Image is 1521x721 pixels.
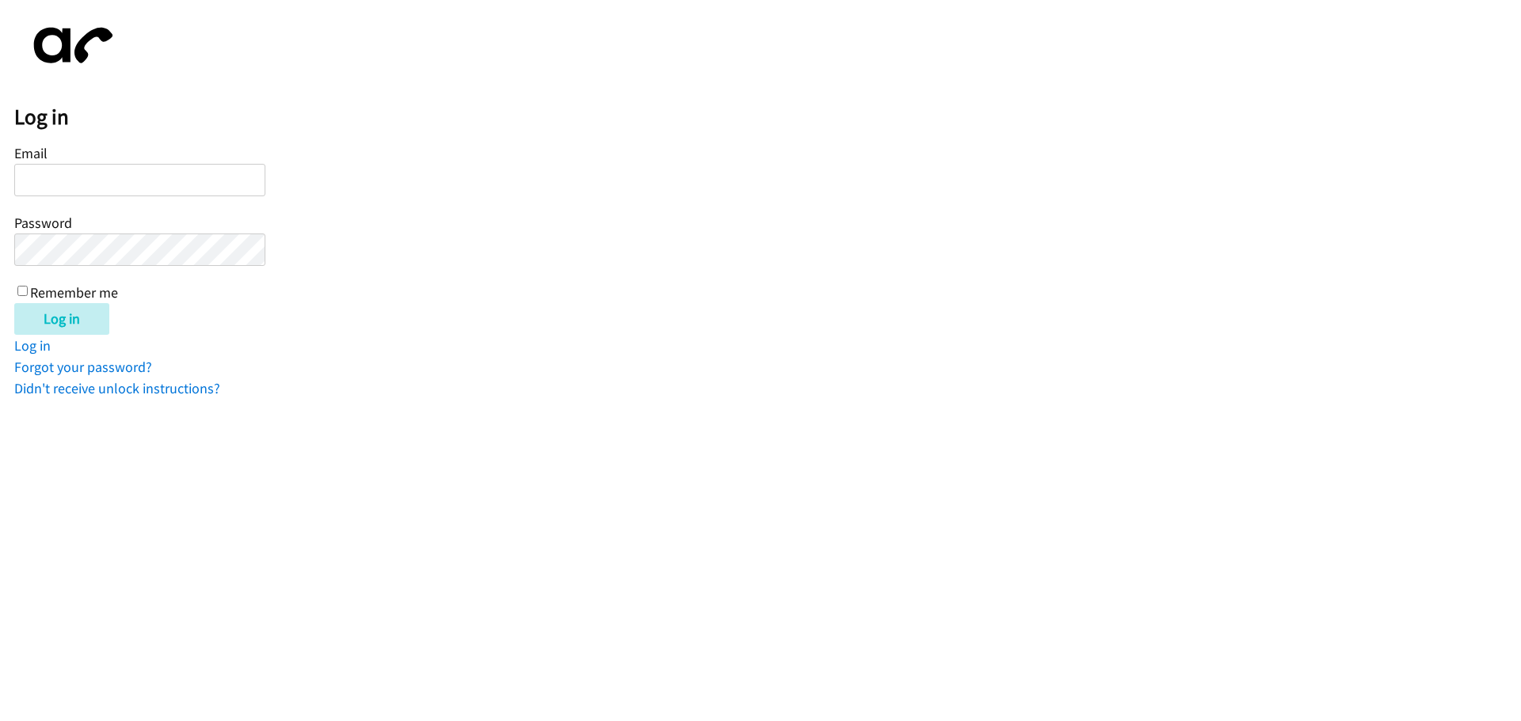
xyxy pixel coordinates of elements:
[30,283,118,302] label: Remember me
[14,144,48,162] label: Email
[14,14,125,77] img: aphone-8a226864a2ddd6a5e75d1ebefc011f4aa8f32683c2d82f3fb0802fe031f96514.svg
[14,336,51,355] a: Log in
[14,303,109,335] input: Log in
[14,358,152,376] a: Forgot your password?
[14,214,72,232] label: Password
[14,379,220,397] a: Didn't receive unlock instructions?
[14,104,1521,131] h2: Log in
